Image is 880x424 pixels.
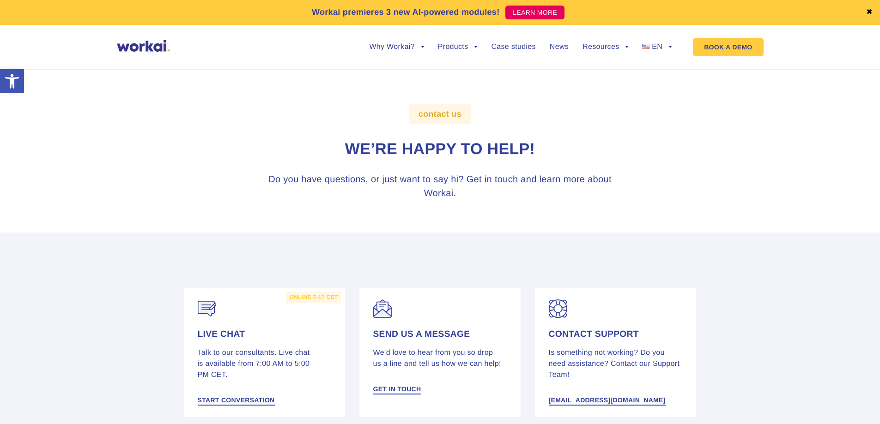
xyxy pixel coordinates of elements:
a: online 7-17 CET Live chat Talk to our consultants. Live chat is available from 7:00 AM to 5:00 PM... [177,281,352,424]
p: Is something not working? Do you need assistance? Contact our Support Team! [549,347,683,381]
label: contact us [409,104,471,124]
h1: We’re happy to help! [184,139,697,160]
a: Contact support Is something not working? Do you need assistance? Contact our Support Team! [EMAI... [528,281,704,424]
a: News [550,43,569,51]
h4: Contact support [549,329,683,340]
p: Workai premieres 3 new AI-powered modules! [312,6,500,18]
a: BOOK A DEMO [693,38,763,56]
a: Send us a message We’d love to hear from you so drop us a line and tell us how we can help! Get i... [352,281,528,424]
p: We’d love to hear from you so drop us a line and tell us how we can help! [373,347,507,370]
span: Start conversation [198,397,275,403]
span: Get in touch [373,386,421,392]
a: Products [438,43,478,51]
a: Resources [583,43,628,51]
label: online 7-17 CET [286,292,342,303]
span: [EMAIL_ADDRESS][DOMAIN_NAME] [549,397,666,403]
a: LEARN MORE [505,6,564,19]
span: EN [652,43,662,51]
a: Case studies [491,43,535,51]
h3: Do you have questions, or just want to say hi? Get in touch and learn more about Workai. [267,173,613,200]
h4: Live chat [198,329,332,340]
h4: Send us a message [373,329,507,340]
p: Talk to our consultants. Live chat is available from 7:00 AM to 5:00 PM CET. [198,347,332,381]
a: ✖ [866,9,873,16]
a: Why Workai? [369,43,424,51]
